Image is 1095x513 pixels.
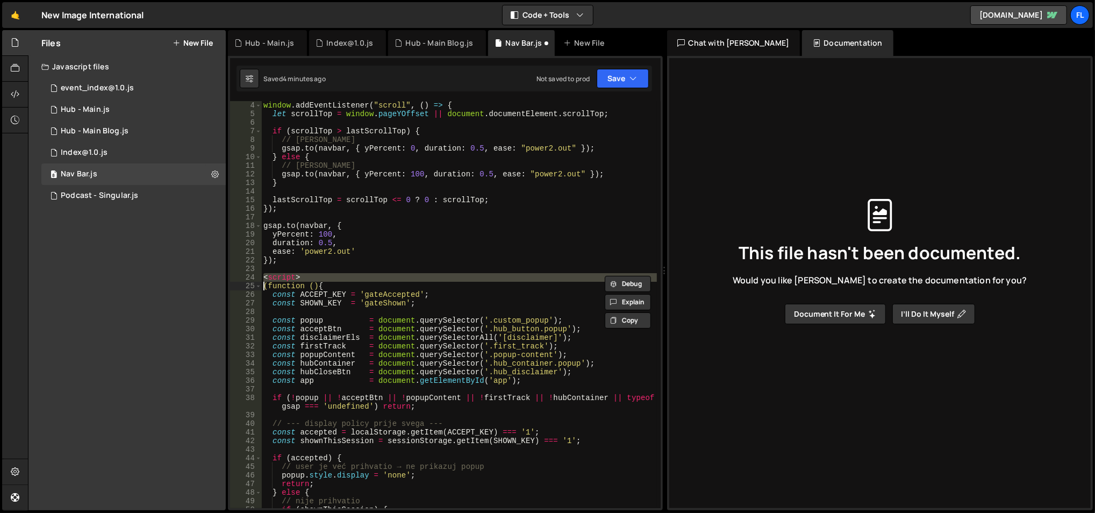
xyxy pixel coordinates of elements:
[230,265,262,273] div: 23
[230,333,262,342] div: 31
[230,179,262,187] div: 13
[230,471,262,480] div: 46
[61,169,97,179] div: Nav Bar.js
[785,304,886,324] button: Document it for me
[563,38,609,48] div: New File
[41,77,226,99] div: 15795/42190.js
[503,5,593,25] button: Code + Tools
[41,120,226,142] div: 15795/46353.js
[605,312,651,329] button: Copy
[230,445,262,454] div: 43
[230,170,262,179] div: 12
[28,56,226,77] div: Javascript files
[263,74,326,83] div: Saved
[61,191,138,201] div: Podcast - Singular.js
[230,127,262,136] div: 7
[230,204,262,213] div: 16
[41,185,226,206] : 15795/46556.js
[230,290,262,299] div: 26
[667,30,800,56] div: Chat with [PERSON_NAME]
[230,394,262,411] div: 38
[326,38,373,48] div: Index@1.0.js
[230,316,262,325] div: 29
[61,148,108,158] div: Index@1.0.js
[892,304,975,324] button: I’ll do it myself
[41,163,226,185] div: 15795/46513.js
[506,38,542,48] div: Nav Bar.js
[230,488,262,497] div: 48
[61,126,128,136] div: Hub - Main Blog.js
[61,105,110,115] div: Hub - Main.js
[230,118,262,127] div: 6
[230,101,262,110] div: 4
[51,171,57,180] span: 8
[230,161,262,170] div: 11
[230,136,262,144] div: 8
[173,39,213,47] button: New File
[230,454,262,462] div: 44
[970,5,1067,25] a: [DOMAIN_NAME]
[230,437,262,445] div: 42
[230,187,262,196] div: 14
[230,351,262,359] div: 33
[2,2,28,28] a: 🤙
[230,359,262,368] div: 34
[230,256,262,265] div: 22
[230,144,262,153] div: 9
[230,428,262,437] div: 41
[230,110,262,118] div: 5
[230,411,262,419] div: 39
[41,99,226,120] div: 15795/46323.js
[230,196,262,204] div: 15
[230,308,262,316] div: 28
[230,153,262,161] div: 10
[406,38,474,48] div: Hub - Main Blog.js
[41,37,61,49] h2: Files
[245,38,294,48] div: Hub - Main.js
[733,274,1027,286] span: Would you like [PERSON_NAME] to create the documentation for you?
[283,74,326,83] div: 4 minutes ago
[230,273,262,282] div: 24
[230,368,262,376] div: 35
[739,244,1021,261] span: This file hasn't been documented.
[802,30,893,56] div: Documentation
[230,247,262,256] div: 21
[230,299,262,308] div: 27
[230,419,262,428] div: 40
[41,9,144,22] div: New Image International
[41,142,226,163] div: 15795/44313.js
[230,342,262,351] div: 32
[230,230,262,239] div: 19
[61,83,134,93] div: event_index@1.0.js
[230,376,262,385] div: 36
[230,213,262,222] div: 17
[230,325,262,333] div: 30
[230,480,262,488] div: 47
[605,294,651,310] button: Explain
[230,282,262,290] div: 25
[230,222,262,230] div: 18
[536,74,590,83] div: Not saved to prod
[230,385,262,394] div: 37
[230,497,262,505] div: 49
[230,462,262,471] div: 45
[597,69,649,88] button: Save
[605,276,651,292] button: Debug
[1070,5,1090,25] a: Fl
[230,239,262,247] div: 20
